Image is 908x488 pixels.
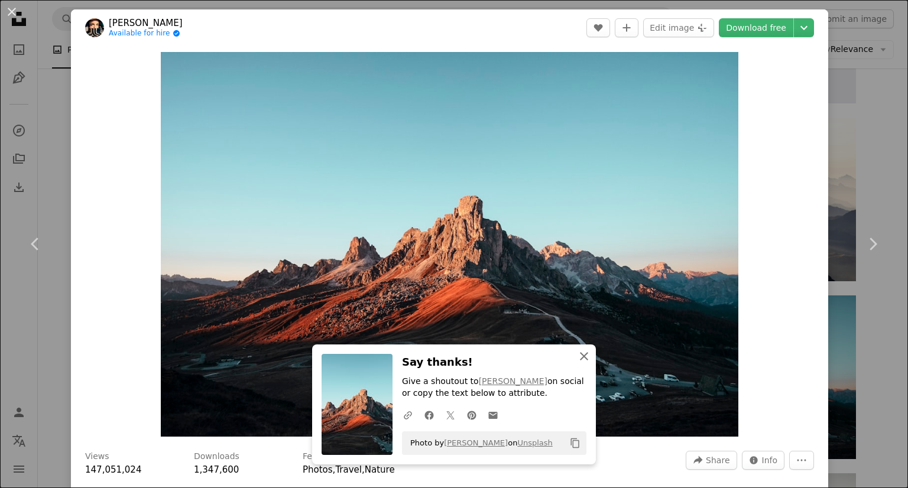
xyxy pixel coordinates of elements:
[686,451,737,470] button: Share this image
[643,18,714,37] button: Edit image
[362,464,365,475] span: ,
[719,18,793,37] a: Download free
[161,52,738,437] button: Zoom in on this image
[109,29,183,38] a: Available for hire
[85,451,109,463] h3: Views
[109,17,183,29] a: [PERSON_NAME]
[837,187,908,301] a: Next
[402,354,586,371] h3: Say thanks!
[615,18,638,37] button: Add to Collection
[303,451,349,463] h3: Featured in
[479,376,547,386] a: [PERSON_NAME]
[706,451,729,469] span: Share
[85,18,104,37] img: Go to Cristina Gottardi's profile
[85,464,141,475] span: 147,051,024
[742,451,785,470] button: Stats about this image
[161,52,738,437] img: brown rock formation under blue sky
[482,403,504,427] a: Share over email
[789,451,814,470] button: More Actions
[365,464,395,475] a: Nature
[440,403,461,427] a: Share on Twitter
[517,438,552,447] a: Unsplash
[419,403,440,427] a: Share on Facebook
[444,438,508,447] a: [PERSON_NAME]
[794,18,814,37] button: Choose download size
[335,464,362,475] a: Travel
[586,18,610,37] button: Like
[404,434,553,453] span: Photo by on
[333,464,336,475] span: ,
[194,451,239,463] h3: Downloads
[762,451,778,469] span: Info
[461,403,482,427] a: Share on Pinterest
[303,464,333,475] a: Photos
[402,376,586,399] p: Give a shoutout to on social or copy the text below to attribute.
[194,464,239,475] span: 1,347,600
[565,433,585,453] button: Copy to clipboard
